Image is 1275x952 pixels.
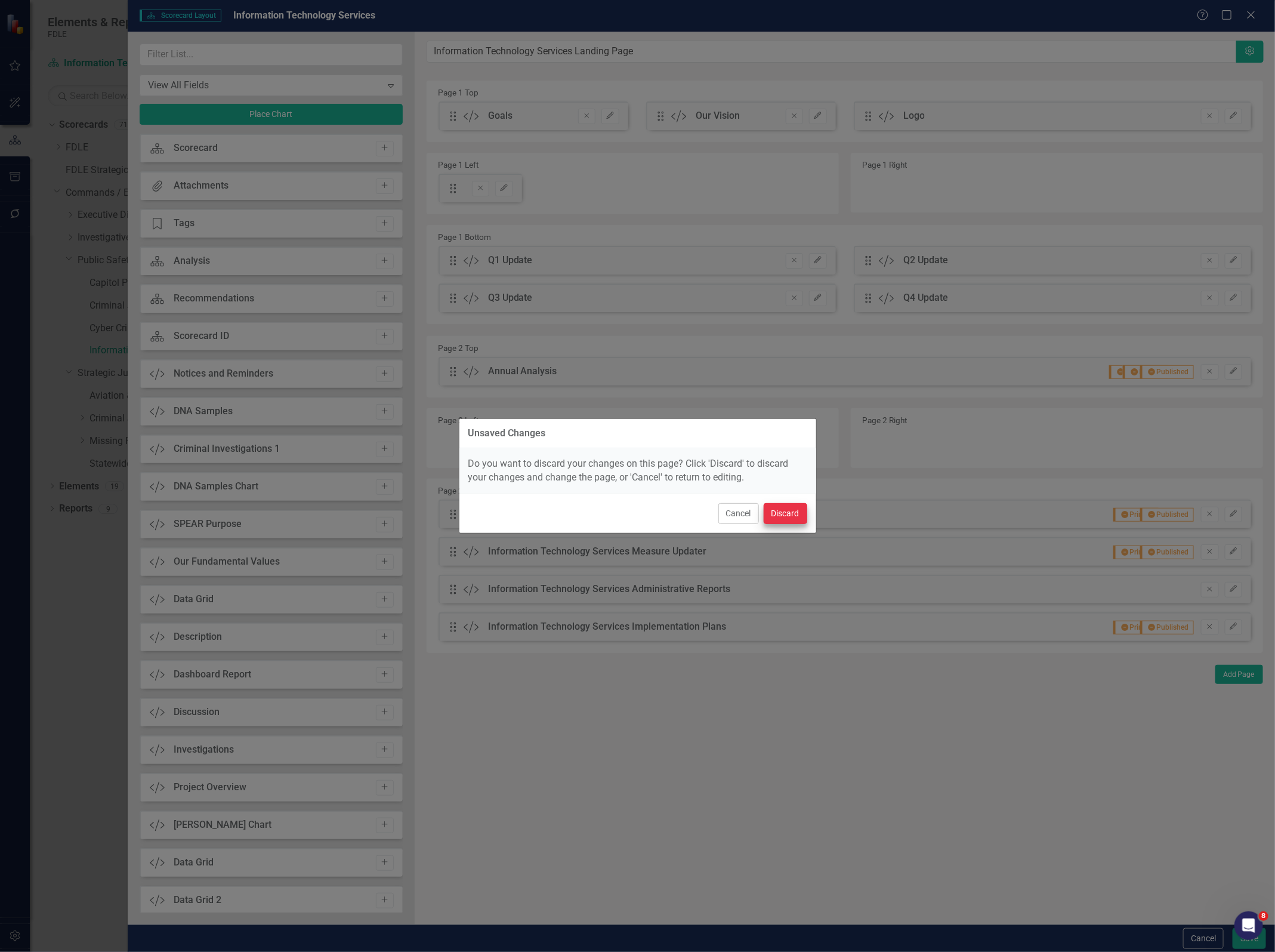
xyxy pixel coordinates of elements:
span: 8 [1259,911,1268,921]
iframe: Intercom live chat [1234,911,1263,940]
div: Unsaved Changes [468,428,546,439]
button: Cancel [718,503,759,524]
div: Do you want to discard your changes on this page? Click 'Discard' to discard your changes and cha... [459,448,816,494]
button: Discard [764,503,807,524]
